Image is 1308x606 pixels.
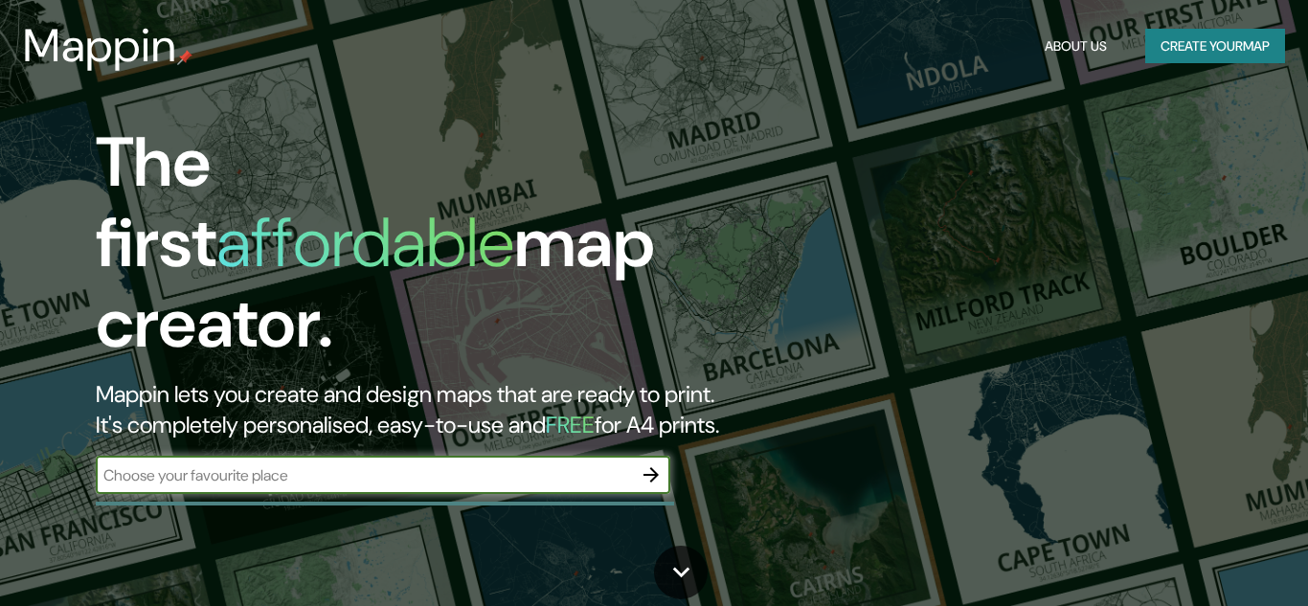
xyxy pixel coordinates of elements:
[1037,29,1115,64] button: About Us
[96,379,750,440] h2: Mappin lets you create and design maps that are ready to print. It's completely personalised, eas...
[1145,29,1285,64] button: Create yourmap
[546,410,595,439] h5: FREE
[96,464,632,486] input: Choose your favourite place
[23,19,177,73] h3: Mappin
[177,50,192,65] img: mappin-pin
[96,123,750,379] h1: The first map creator.
[216,198,514,287] h1: affordable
